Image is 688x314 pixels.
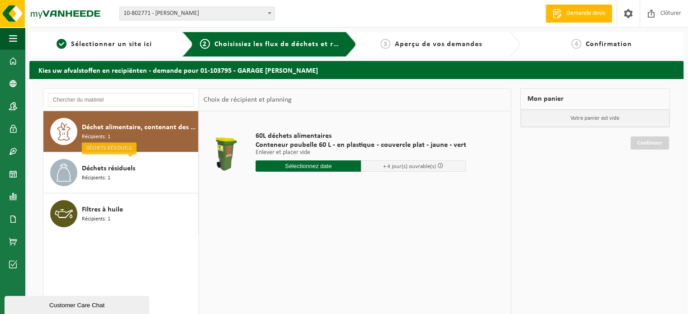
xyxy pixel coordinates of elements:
[82,215,110,224] span: Récipients: 1
[119,7,275,20] span: 10-802771 - PEETERS CEDRIC - BONCELLES
[57,39,66,49] span: 1
[82,122,196,133] span: Déchet alimentaire, contenant des produits d'origine animale, non emballé, catégorie 3
[43,111,199,152] button: Déchet alimentaire, contenant des produits d'origine animale, non emballé, catégorie 3 Récipients: 1
[256,150,466,156] p: Enlever et placer vide
[521,110,670,127] p: Votre panier est vide
[256,160,361,172] input: Sélectionnez date
[200,39,210,49] span: 2
[29,61,683,79] h2: Kies uw afvalstoffen en recipiënten - demande pour 01-103795 - GARAGE [PERSON_NAME]
[82,174,110,183] span: Récipients: 1
[571,39,581,49] span: 4
[586,41,632,48] span: Confirmation
[5,294,151,314] iframe: chat widget
[82,133,110,141] span: Récipients: 1
[43,152,199,193] button: Déchets résiduels Récipients: 1
[82,204,123,215] span: Filtres à huile
[82,163,135,174] span: Déchets résiduels
[199,89,296,111] div: Choix de récipient et planning
[214,41,365,48] span: Choisissiez les flux de déchets et récipients
[383,164,436,169] span: + 4 jour(s) ouvrable(s)
[43,193,199,234] button: Filtres à huile Récipients: 1
[564,9,607,18] span: Demande devis
[71,41,152,48] span: Sélectionner un site ici
[120,7,274,20] span: 10-802771 - PEETERS CEDRIC - BONCELLES
[395,41,482,48] span: Aperçu de vos demandes
[520,88,670,110] div: Mon panier
[546,5,612,23] a: Demande devis
[34,39,175,50] a: 1Sélectionner un site ici
[256,141,466,150] span: Conteneur poubelle 60 L - en plastique - couvercle plat - jaune - vert
[48,93,194,107] input: Chercher du matériel
[256,131,466,141] span: 60L déchets alimentaires
[631,136,669,150] a: Continuer
[380,39,390,49] span: 3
